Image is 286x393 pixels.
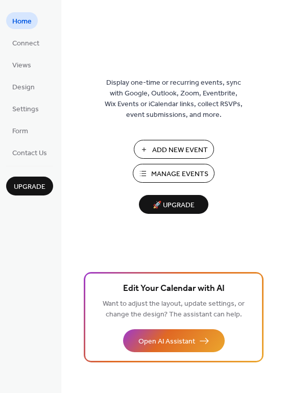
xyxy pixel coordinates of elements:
[12,16,32,27] span: Home
[6,78,41,95] a: Design
[6,100,45,117] a: Settings
[103,297,245,322] span: Want to adjust the layout, update settings, or change the design? The assistant can help.
[12,126,28,137] span: Form
[6,34,45,51] a: Connect
[152,145,208,156] span: Add New Event
[6,12,38,29] a: Home
[133,164,214,183] button: Manage Events
[139,195,208,214] button: 🚀 Upgrade
[6,56,37,73] a: Views
[6,144,53,161] a: Contact Us
[12,38,39,49] span: Connect
[138,336,195,347] span: Open AI Assistant
[6,122,34,139] a: Form
[6,177,53,195] button: Upgrade
[14,182,45,192] span: Upgrade
[105,78,243,120] span: Display one-time or recurring events, sync with Google, Outlook, Zoom, Eventbrite, Wix Events or ...
[12,104,39,115] span: Settings
[134,140,214,159] button: Add New Event
[145,199,202,212] span: 🚀 Upgrade
[123,329,225,352] button: Open AI Assistant
[123,282,225,296] span: Edit Your Calendar with AI
[12,82,35,93] span: Design
[151,169,208,180] span: Manage Events
[12,148,47,159] span: Contact Us
[12,60,31,71] span: Views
